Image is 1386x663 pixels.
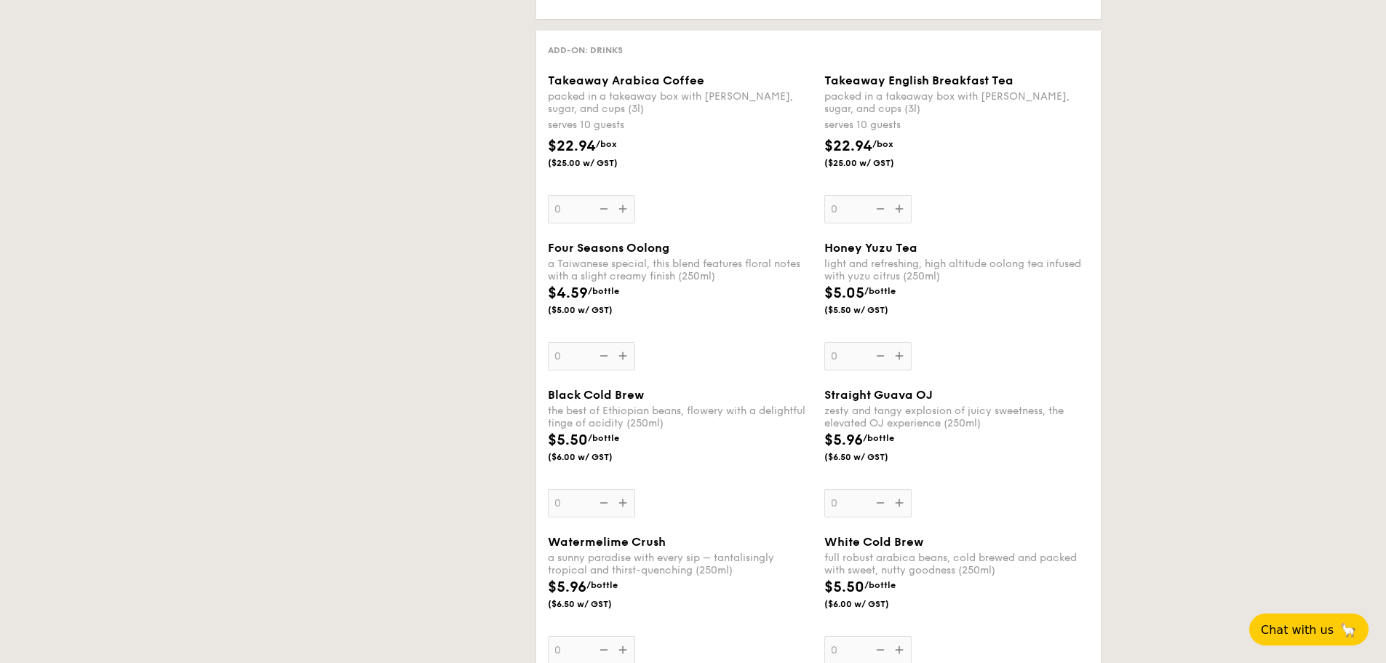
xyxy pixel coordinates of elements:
div: light and refreshing, high altitude oolong tea infused with yuzu citrus (250ml) [824,258,1089,282]
span: ($6.00 w/ GST) [548,451,647,463]
span: $22.94 [824,138,872,155]
span: /bottle [864,286,896,296]
span: /bottle [588,286,619,296]
div: serves 10 guests [548,118,813,132]
span: ($25.00 w/ GST) [824,157,923,169]
div: a sunny paradise with every sip – tantalisingly tropical and thirst-quenching (250ml) [548,552,813,576]
span: $5.50 [548,432,588,449]
span: /bottle [863,433,894,443]
span: ($6.50 w/ GST) [548,598,647,610]
div: a Taiwanese special, this blend features floral notes with a slight creamy finish (250ml) [548,258,813,282]
span: Black Cold Brew [548,388,644,402]
div: packed in a takeaway box with [PERSON_NAME], sugar, and cups (3l) [824,90,1089,115]
span: Takeaway English Breakfast Tea [824,74,1013,87]
span: $4.59 [548,285,588,302]
span: Chat with us [1261,623,1334,637]
span: ($25.00 w/ GST) [548,157,647,169]
span: Four Seasons Oolong [548,241,669,255]
span: /box [872,139,893,149]
span: /box [596,139,617,149]
span: $5.05 [824,285,864,302]
span: Watermelime Crush [548,535,666,549]
div: packed in a takeaway box with [PERSON_NAME], sugar, and cups (3l) [548,90,813,115]
span: ($5.50 w/ GST) [824,304,923,316]
span: /bottle [588,433,619,443]
span: $5.96 [824,432,863,449]
span: $22.94 [548,138,596,155]
span: ($6.50 w/ GST) [824,451,923,463]
span: ($5.00 w/ GST) [548,304,647,316]
div: full robust arabica beans, cold brewed and packed with sweet, nutty goodness (250ml) [824,552,1089,576]
span: Takeaway Arabica Coffee [548,74,704,87]
span: White Cold Brew [824,535,923,549]
span: /bottle [586,580,618,590]
div: serves 10 guests [824,118,1089,132]
button: Chat with us🦙 [1249,614,1369,646]
span: ($6.00 w/ GST) [824,598,923,610]
span: Add-on: Drinks [548,45,623,55]
span: 🦙 [1339,622,1357,638]
span: $5.96 [548,579,586,596]
span: $5.50 [824,579,864,596]
div: zesty and tangy explosion of juicy sweetness, the elevated OJ experience (250ml) [824,405,1089,429]
span: Straight Guava OJ [824,388,933,402]
span: Honey Yuzu Tea [824,241,917,255]
span: /bottle [864,580,896,590]
div: the best of Ethiopian beans, flowery with a delightful tinge of acidity (250ml) [548,405,813,429]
